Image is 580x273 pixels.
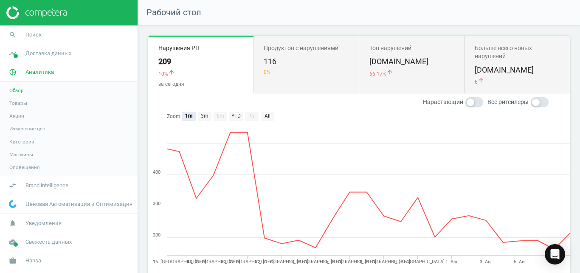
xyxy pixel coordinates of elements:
tspan: 300 [153,201,160,206]
span: Оповещения [9,164,39,171]
span: Нарастающий [423,98,463,106]
tspan: 18. [GEOGRAPHIC_DATA] [187,259,240,265]
text: 1m [185,113,192,119]
span: Поиск [25,31,42,39]
tspan: 26. [GEOGRAPHIC_DATA] [323,259,376,265]
div: Топ нарушений [369,44,454,52]
tspan: 28. [GEOGRAPHIC_DATA] [357,259,410,265]
i: arrow_upward [386,69,393,76]
div: Больше всего новых нарушений [475,44,560,61]
span: Hansa [25,257,41,265]
span: Brand intelligence [25,182,68,189]
text: 3m [201,113,208,119]
tspan: 20. [GEOGRAPHIC_DATA] [221,259,274,265]
tspan: 16. [GEOGRAPHIC_DATA] [153,259,206,265]
tspan: 400 [153,169,160,175]
div: 10% [158,69,243,78]
i: notifications [5,215,21,231]
tspan: 5. Авг [514,259,527,265]
tspan: 22. [GEOGRAPHIC_DATA] [255,259,308,265]
tspan: 24. [GEOGRAPHIC_DATA] [289,259,342,265]
div: 0% [264,69,349,76]
span: Свежесть данных [25,238,72,246]
img: ajHJNr6hYgQAAAAASUVORK5CYII= [6,6,67,19]
tspan: 30. [GEOGRAPHIC_DATA] [391,259,445,265]
i: cloud_done [5,234,21,250]
tspan: 3. Авг [480,259,493,265]
div: 116 [264,56,349,67]
i: arrow_upward [168,69,175,76]
div: [DOMAIN_NAME] [369,56,454,67]
i: timeline [5,45,21,62]
text: 6m [217,113,224,119]
i: work [5,253,21,269]
i: arrow_upward [478,77,484,84]
span: Товары [9,100,27,107]
text: YTD [231,113,241,119]
div: 209 [158,56,243,67]
span: Обзор [9,87,24,94]
span: Ценовая Автоматизация и Оптимизация [25,200,132,208]
text: 1y [249,113,255,119]
i: pie_chart_outlined [5,64,21,80]
span: Магазины [9,151,33,158]
span: Изменение цен [9,125,45,132]
div: Нарушения РП [158,44,243,52]
tspan: 200 [153,232,160,238]
tspan: 1. Авг [445,259,458,265]
span: Все ритейлеры [487,98,529,106]
text: All [265,113,270,119]
span: Уведомления [25,220,62,227]
div: [DOMAIN_NAME] [475,65,560,76]
span: Рабочий стол [146,7,201,17]
div: 6 [475,77,560,86]
text: Zoom [167,113,180,119]
i: compare_arrows [5,177,21,194]
span: Доставка данных [25,50,71,57]
div: 66.17% [369,69,454,78]
div: за сегодня [158,81,243,88]
div: Open Intercom Messenger [545,244,565,265]
span: Аналитика [25,68,54,76]
div: Продуктов с нарушениями [264,44,349,52]
span: Акции [9,113,24,119]
i: search [5,27,21,43]
span: Категории [9,138,34,145]
img: wGWNvw8QSZomAAAAABJRU5ErkJggg== [9,200,17,208]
